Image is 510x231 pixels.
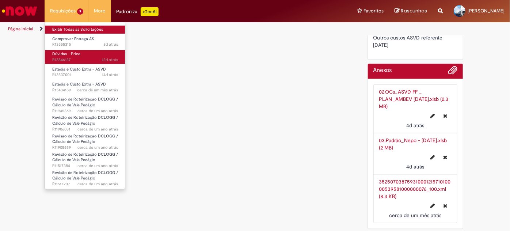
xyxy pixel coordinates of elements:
span: cerca de um mês atrás [77,87,118,93]
a: Aberto R11906031 : Revisão de Roteirização DCLOGG / Cálculo de Vale Pedágio [45,114,125,129]
a: Exibir Todas as Solicitações [45,26,125,34]
button: Excluir 02.OCs_ASVD FF _ PLAN_AMBEV JULHO 2025.xlsb [439,110,452,122]
span: 4d atrás [406,164,424,170]
button: Editar nome de arquivo 35250703875931000121571010000539581000000076_100.xml [426,200,439,212]
span: cerca de um ano atrás [77,126,118,132]
span: Estadia e Custo Extra - ASVD [52,67,106,72]
p: +GenAi [141,7,159,16]
a: Página inicial [8,26,33,32]
span: R11905559 [52,145,118,151]
span: Requisições [50,7,76,15]
span: Dúvidas - Price [52,51,80,57]
span: R13434189 [52,87,118,93]
ul: Trilhas de página [5,22,335,36]
span: More [94,7,106,15]
span: R11517237 [52,181,118,187]
a: Rascunhos [395,8,427,15]
a: 02.OCs_ASVD FF _ PLAN_AMBEV [DATE].xlsb (2.3 MB) [379,89,449,110]
time: 15/09/2025 16:53:18 [102,72,118,77]
span: cerca de um ano atrás [77,108,118,114]
span: Revisão de Roteirização DCLOGG / Cálculo de Vale Pedágio [52,96,118,108]
button: Excluir 35250703875931000121571010000539581000000076_100.xml [439,200,452,212]
a: Aberto R13546137 : Dúvidas - Price [45,50,125,64]
span: Revisão de Roteirização DCLOGG / Cálculo de Vale Pedágio [52,133,118,145]
button: Adicionar anexos [448,66,457,79]
span: 9 [77,8,83,15]
span: R13555315 [52,42,118,48]
time: 25/09/2025 21:27:27 [406,164,424,170]
span: [PERSON_NAME] [468,8,505,14]
span: 14d atrás [102,72,118,77]
span: Outros custos ASVD referente [DATE] [373,34,444,48]
span: R11517384 [52,163,118,169]
button: Editar nome de arquivo 03.Padrão_Nepo - JULHO 2025.xlsb [426,152,439,163]
span: Comprovar Entrega AS [52,36,94,42]
ul: Requisições [45,22,125,189]
a: Aberto R11945369 : Revisão de Roteirização DCLOGG / Cálculo de Vale Pedágio [45,95,125,111]
span: 12d atrás [102,57,118,63]
span: cerca de um mês atrás [389,212,441,219]
img: ServiceNow [1,4,38,18]
time: 16/05/2024 08:49:50 [77,181,118,187]
button: Excluir 03.Padrão_Nepo - JULHO 2025.xlsb [439,152,452,163]
a: 03.Padrão_Nepo - [DATE].xlsb (2 MB) [379,137,447,151]
span: Revisão de Roteirização DCLOGG / Cálculo de Vale Pedágio [52,115,118,126]
span: R11906031 [52,126,118,132]
time: 20/08/2024 14:43:29 [77,126,118,132]
span: cerca de um ano atrás [77,163,118,168]
a: Aberto R13555315 : Comprovar Entrega AS [45,35,125,49]
span: cerca de um ano atrás [77,145,118,150]
time: 16/05/2024 09:18:57 [77,163,118,168]
span: R13546137 [52,57,118,63]
time: 20/08/2024 13:19:19 [77,145,118,150]
a: Aberto R13434189 : Estadia e Custo Extra - ASVD [45,80,125,94]
h2: Anexos [373,68,392,74]
span: Revisão de Roteirização DCLOGG / Cálculo de Vale Pedágio [52,152,118,163]
time: 22/09/2025 13:56:00 [103,42,118,47]
time: 30/08/2024 17:02:00 [77,108,118,114]
a: 35250703875931000121571010000539581000000076_100.xml (8.3 KB) [379,179,451,200]
a: Aberto R13537001 : Estadia e Custo Extra - ASVD [45,65,125,79]
span: Estadia e Custo Extra - ASVD [52,82,106,87]
a: Aberto R11517384 : Revisão de Roteirização DCLOGG / Cálculo de Vale Pedágio [45,151,125,166]
div: Padroniza [117,7,159,16]
span: R13537001 [52,72,118,78]
span: Rascunhos [401,7,427,14]
a: Aberto R11517237 : Revisão de Roteirização DCLOGG / Cálculo de Vale Pedágio [45,169,125,185]
span: 4d atrás [406,122,424,129]
span: cerca de um ano atrás [77,181,118,187]
span: R11945369 [52,108,118,114]
a: Aberto R11905559 : Revisão de Roteirização DCLOGG / Cálculo de Vale Pedágio [45,132,125,148]
span: Revisão de Roteirização DCLOGG / Cálculo de Vale Pedágio [52,170,118,181]
button: Editar nome de arquivo 02.OCs_ASVD FF _ PLAN_AMBEV JULHO 2025.xlsb [426,110,439,122]
span: Favoritos [364,7,384,15]
span: 8d atrás [103,42,118,47]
